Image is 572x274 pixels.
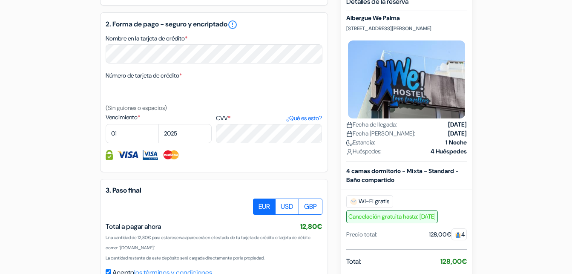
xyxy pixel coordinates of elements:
[440,257,467,266] strong: 128,00€
[346,138,375,147] span: Estancia:
[451,228,467,240] span: 4
[346,120,397,129] span: Fecha de llegada:
[106,235,310,251] small: Una cantidad de 12,80€ para esta reserva aparecerá en el estado de tu tarjeta de crédito o tarjet...
[286,114,322,123] a: ¿Qué es esto?
[106,34,187,43] label: Nombre en la tarjeta de crédito
[275,199,299,215] label: USD
[346,149,353,155] img: user_icon.svg
[227,20,238,30] a: error_outline
[253,199,322,215] div: Basic radio toggle button group
[143,150,158,160] img: Visa Electron
[448,129,467,138] strong: [DATE]
[106,150,113,160] img: Información de la Tarjeta de crédito totalmente protegida y encriptada
[429,230,467,239] div: 128,00€
[346,15,467,22] h5: Albergue We Palma
[299,199,322,215] label: GBP
[346,147,382,156] span: Huéspedes:
[346,195,393,208] span: Wi-Fi gratis
[300,222,322,231] span: 12,80€
[346,140,353,146] img: moon.svg
[346,25,467,32] p: [STREET_ADDRESS][PERSON_NAME]
[346,210,438,223] span: Cancelación gratuita hasta: [DATE]
[346,129,415,138] span: Fecha [PERSON_NAME]:
[446,138,467,147] strong: 1 Noche
[106,20,322,30] h5: 2. Forma de pago - seguro y encriptado
[346,131,353,137] img: calendar.svg
[431,147,467,156] strong: 4 Huéspedes
[253,199,276,215] label: EUR
[106,186,322,194] h5: 3. Paso final
[448,120,467,129] strong: [DATE]
[106,255,264,261] small: La cantidad restante de este depósito será cargada directamente por la propiedad.
[106,222,161,231] span: Total a pagar ahora
[350,198,357,205] img: free_wifi.svg
[455,232,461,238] img: guest.svg
[106,71,182,80] label: Número de tarjeta de crédito
[346,167,459,184] b: 4 camas dormitorio - Mixta - Standard - Baño compartido
[346,257,361,267] span: Total:
[216,114,322,123] label: CVV
[106,104,167,112] small: (Sin guiones o espacios)
[346,230,377,239] div: Precio total:
[346,122,353,128] img: calendar.svg
[117,150,138,160] img: Visa
[106,113,212,122] label: Vencimiento
[162,150,180,160] img: Master Card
